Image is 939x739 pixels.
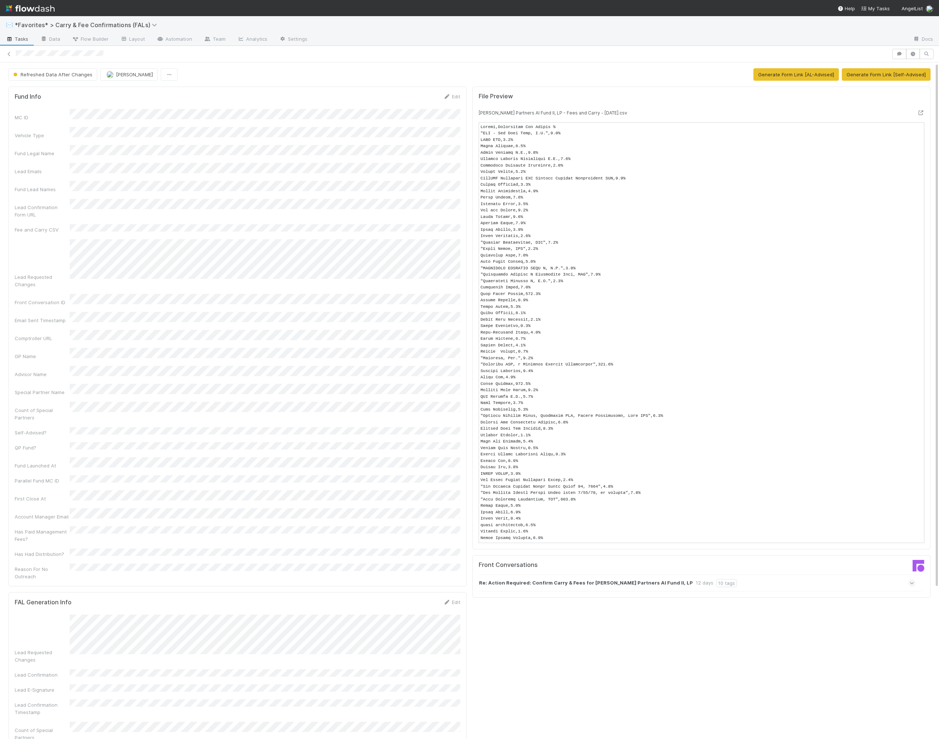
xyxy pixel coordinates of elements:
h5: Front Conversations [479,561,696,569]
h5: Fund Info [15,93,41,101]
div: 10 tags [716,579,737,587]
a: Settings [273,34,313,45]
div: QP Fund? [15,444,70,451]
div: Self-Advised? [15,429,70,436]
div: Special Partner Name [15,389,70,396]
div: GP Name [15,353,70,360]
span: ✉️ [6,22,13,28]
a: Automation [151,34,198,45]
a: Flow Builder [66,34,114,45]
a: Edit [443,94,460,99]
div: Help [837,5,855,12]
img: front-logo-b4b721b83371efbadf0a.svg [913,560,924,572]
button: Generate Form Link [Self-Advised] [842,68,931,81]
div: Email Sent Timestamp [15,317,70,324]
button: Generate Form Link [AL-Advised] [753,68,839,81]
img: avatar_9bf5d80c-4205-46c9-bf6e-5147b3b3a927.png [106,71,114,78]
button: Refreshed Data After Changes [8,68,97,81]
a: Team [198,34,231,45]
a: Docs [907,34,939,45]
div: Fund Launched At [15,462,70,469]
a: Layout [114,34,151,45]
div: Has Had Distribution? [15,550,70,558]
div: Lead Emails [15,168,70,175]
div: Comptroller URL [15,335,70,342]
strong: Re: Action Required: Confirm Carry & Fees for [PERSON_NAME] Partners AI Fund II, LP [479,579,693,587]
div: Lead E-Signature [15,686,70,694]
div: MC ID [15,114,70,121]
div: Reason For No Outreach [15,565,70,580]
div: Lead Requested Changes [15,649,70,663]
small: [PERSON_NAME] Partners AI Fund II, LP - Fees and Carry - [DATE].csv [479,110,627,116]
div: Vehicle Type [15,132,70,139]
div: Advisor Name [15,371,70,378]
div: Lead Confirmation Timestamp [15,701,70,716]
div: Lead Confirmation Form URL [15,204,70,218]
a: Edit [443,599,460,605]
div: Lead Requested Changes [15,273,70,288]
div: Fund Legal Name [15,150,70,157]
a: Data [34,34,66,45]
div: 12 days [696,579,713,587]
span: Refreshed Data After Changes [12,72,92,77]
div: First Close At [15,495,70,502]
div: Count of Special Partners [15,407,70,421]
h5: File Preview [479,93,513,100]
span: [PERSON_NAME] [116,72,153,77]
span: Tasks [6,35,29,43]
div: Fund Lead Names [15,186,70,193]
img: logo-inverted-e16ddd16eac7371096b0.svg [6,2,55,15]
span: *Favorites* > Carry & Fee Confirmations (FALs) [15,21,161,29]
div: Fee and Carry CSV [15,226,70,233]
div: Account Manager Email [15,513,70,520]
div: Front Conversation ID [15,299,70,306]
span: Flow Builder [72,35,109,43]
span: AngelList [902,6,923,11]
div: Has Paid Management Fees? [15,528,70,543]
a: My Tasks [861,5,890,12]
div: Parallel Fund MC ID [15,477,70,484]
h5: FAL Generation Info [15,599,72,606]
div: Lead Confirmation [15,671,70,678]
button: [PERSON_NAME] [100,68,158,81]
span: My Tasks [861,6,890,11]
pre: Loremi,Dolorsitam Con Adipis % "ELI - Sed Doei Temp, I.U.",9.0% LABO ETD,3.2% Magna Aliquae,6.5% ... [479,122,924,543]
a: Analytics [231,34,273,45]
img: avatar_a30eae2f-1634-400a-9e21-710cfd6f71f0.png [926,5,933,12]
